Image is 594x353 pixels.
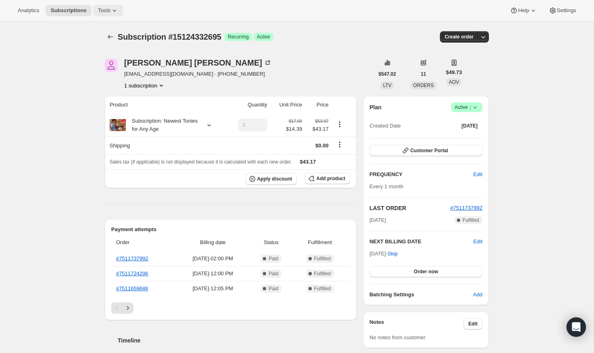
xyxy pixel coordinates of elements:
[13,5,44,16] button: Analytics
[111,234,176,251] th: Order
[295,238,345,247] span: Fulfillment
[370,238,474,246] h2: NEXT BILLING DATE
[46,5,91,16] button: Subscriptions
[445,34,474,40] span: Create order
[468,288,487,301] button: Add
[124,81,165,89] button: Product actions
[178,285,248,293] span: [DATE] · 12:05 PM
[421,71,426,77] span: 11
[518,7,529,14] span: Help
[474,170,482,179] span: Edit
[286,125,302,133] span: $14.39
[410,147,448,154] span: Customer Portal
[473,291,482,299] span: Add
[505,5,542,16] button: Help
[124,70,272,78] span: [EMAIL_ADDRESS][DOMAIN_NAME] · [PHONE_NUMBER]
[474,238,482,246] button: Edit
[333,140,346,149] button: Shipping actions
[226,96,270,114] th: Quantity
[118,336,357,344] h2: Timeline
[116,255,148,262] a: #7511737992
[463,318,482,330] button: Edit
[316,175,345,182] span: Add product
[370,103,382,111] h2: Plan
[178,255,248,263] span: [DATE] · 02:00 PM
[122,302,133,314] button: Next
[314,285,331,292] span: Fulfilled
[93,5,123,16] button: Tools
[457,120,482,132] button: [DATE]
[470,104,471,111] span: |
[314,270,331,277] span: Fulfilled
[98,7,110,14] span: Tools
[370,204,450,212] h2: LAST ORDER
[18,7,39,14] span: Analytics
[315,142,329,149] span: $0.00
[315,119,328,123] small: $53.97
[370,251,398,257] span: [DATE] ·
[304,96,331,114] th: Price
[449,79,459,85] span: AOV
[544,5,581,16] button: Settings
[105,59,118,72] span: Kara Adams
[228,34,249,40] span: Recurring
[257,34,270,40] span: Active
[305,173,350,184] button: Add product
[111,225,350,234] h2: Payment attempts
[105,136,226,154] th: Shipping
[126,117,199,133] div: Subscription: Newest Tonies for Any Age
[314,255,331,262] span: Fulfilled
[124,59,272,67] div: [PERSON_NAME] [PERSON_NAME]
[463,217,479,223] span: Fulfilled
[454,103,479,111] span: Active
[370,334,426,340] span: No notes from customer
[461,123,478,129] span: [DATE]
[383,247,402,260] button: Skip
[110,159,292,165] span: Sales tax (if applicable) is not displayed because it is calculated with each new order.
[370,145,482,156] button: Customer Portal
[370,122,401,130] span: Created Date
[270,96,304,114] th: Unit Price
[105,31,116,43] button: Subscriptions
[370,318,464,330] h3: Notes
[307,125,328,133] span: $43.17
[116,270,148,276] a: #7511724296
[450,205,482,211] a: #7511737992
[51,7,87,14] span: Subscriptions
[413,83,433,88] span: ORDERS
[118,32,221,41] span: Subscription #15124332695
[111,302,350,314] nav: Pagination
[246,173,297,185] button: Apply discount
[440,31,478,43] button: Create order
[370,216,386,224] span: [DATE]
[450,204,482,212] button: #7511737992
[268,270,278,277] span: Paid
[557,7,576,14] span: Settings
[333,120,346,129] button: Product actions
[469,168,487,181] button: Edit
[446,68,462,77] span: $49.73
[252,238,290,247] span: Status
[370,291,473,299] h6: Batching Settings
[105,96,226,114] th: Product
[468,321,478,327] span: Edit
[416,68,431,80] button: 11
[300,159,316,165] span: $43.17
[414,268,438,275] span: Order now
[289,119,302,123] small: $17.99
[370,266,482,277] button: Order now
[374,68,401,80] button: $547.02
[387,250,397,258] span: Skip
[178,270,248,278] span: [DATE] · 12:00 PM
[370,183,404,189] span: Every 1 month
[378,71,396,77] span: $547.02
[383,83,391,88] span: LTV
[370,170,474,179] h2: FREQUENCY
[116,285,148,291] a: #7511659686
[567,317,586,337] div: Open Intercom Messenger
[178,238,248,247] span: Billing date
[257,176,292,182] span: Apply discount
[268,255,278,262] span: Paid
